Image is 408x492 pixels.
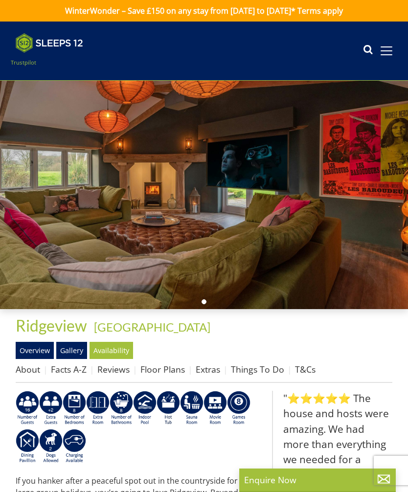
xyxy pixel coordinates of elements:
[295,363,316,375] a: T&Cs
[63,391,86,426] img: AD_4nXe1XpTIAEHoz5nwg3FCfZpKQDpRv3p1SxNSYWA7LaRp_HGF3Dt8EJSQLVjcZO3YeF2IOuV2C9mjk8Bx5AyTaMC9IedN7...
[244,473,391,486] p: Enquire Now
[227,391,250,426] img: AD_4nXdrZMsjcYNLGsKuA84hRzvIbesVCpXJ0qqnwZoX5ch9Zjv73tWe4fnFRs2gJ9dSiUubhZXckSJX_mqrZBmYExREIfryF...
[39,391,63,426] img: AD_4nXeP6WuvG491uY6i5ZIMhzz1N248Ei-RkDHdxvvjTdyF2JXhbvvI0BrTCyeHgyWBEg8oAgd1TvFQIsSlzYPCTB7K21VoI...
[204,391,227,426] img: AD_4nXf5HeMvqMpcZ0fO9nf7YF2EIlv0l3oTPRmiQvOQ93g4dO1Y4zXKGJcBE5M2T8mhAf-smX-gudfzQQnK9-uH4PEbWu2YP...
[16,363,40,375] a: About
[231,363,284,375] a: Things To Do
[86,391,110,426] img: AD_4nXdcC-8TRJMNDvRW4_LuwlF2-UQ2760yPwZrw0NiG_3Cg4j_VN3dCac5FpGXavDcPj53_PW8zPUKu2dLgbTX7CaoyoUJ8...
[110,391,133,426] img: AD_4nXeSy_ezNaf9sJqoOmeAJQ_sU1Ho5UpupEkYzw7tHtozneMZ7Zkr4iNmRH1487AnxWn3721wSy90Nvo5msnX7UB0z40sS...
[16,429,39,464] img: AD_4nXe8PVeu-ttKgEowsyQ8vqSJauw5bd-fwXy7TJb7wuBBIt-jLi-5pf3dFJkja0xNalNQwOm2NLzX8bs4PPiSoB-zBemwT...
[16,316,87,335] span: Ridgeview
[196,363,220,375] a: Extras
[180,391,204,426] img: AD_4nXdjbGEeivCGLLmyT_JEP7bTfXsjgyLfnLszUAQeQ4RcokDYHVBt5R8-zTDbAVICNoGv1Dwc3nsbUb1qR6CAkrbZUeZBN...
[97,363,130,375] a: Reviews
[16,391,39,426] img: AD_4nXddy2fBxqJx_hIq1w2QN3-ch0Rp4cUUFNVyUfMEA9ii8QBSxLGN7i1AN7GFNJ_TlyX6zRLIUE4ZlTMDMlFDCex0-8QJa...
[90,342,133,358] a: Availability
[157,391,180,426] img: AD_4nXcpX5uDwed6-YChlrI2BYOgXwgg3aqYHOhRm0XfZB-YtQW2NrmeCr45vGAfVKUq4uWnc59ZmEsEzoF5o39EWARlT1ewO...
[16,342,54,358] a: Overview
[16,316,90,335] a: Ridgeview
[94,320,210,334] a: [GEOGRAPHIC_DATA]
[90,320,210,334] span: -
[56,342,87,358] a: Gallery
[140,363,185,375] a: Floor Plans
[39,429,63,464] img: AD_4nXe7_8LrJK20fD9VNWAdfykBvHkWcczWBt5QOadXbvIwJqtaRaRf-iI0SeDpMmH1MdC9T1Vy22FMXzzjMAvSuTB5cJ7z5...
[133,391,157,426] img: AD_4nXei2dp4L7_L8OvME76Xy1PUX32_NMHbHVSts-g-ZAVb8bILrMcUKZI2vRNdEqfWP017x6NFeUMZMqnp0JYknAB97-jDN...
[51,363,87,375] a: Facts A-Z
[11,59,36,66] a: Trustpilot
[63,429,86,464] img: AD_4nXcnT2OPG21WxYUhsl9q61n1KejP7Pk9ESVM9x9VetD-X_UXXoxAKaMRZGYNcSGiAsmGyKm0QlThER1osyFXNLmuYOVBV...
[16,33,83,53] img: Sleeps 12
